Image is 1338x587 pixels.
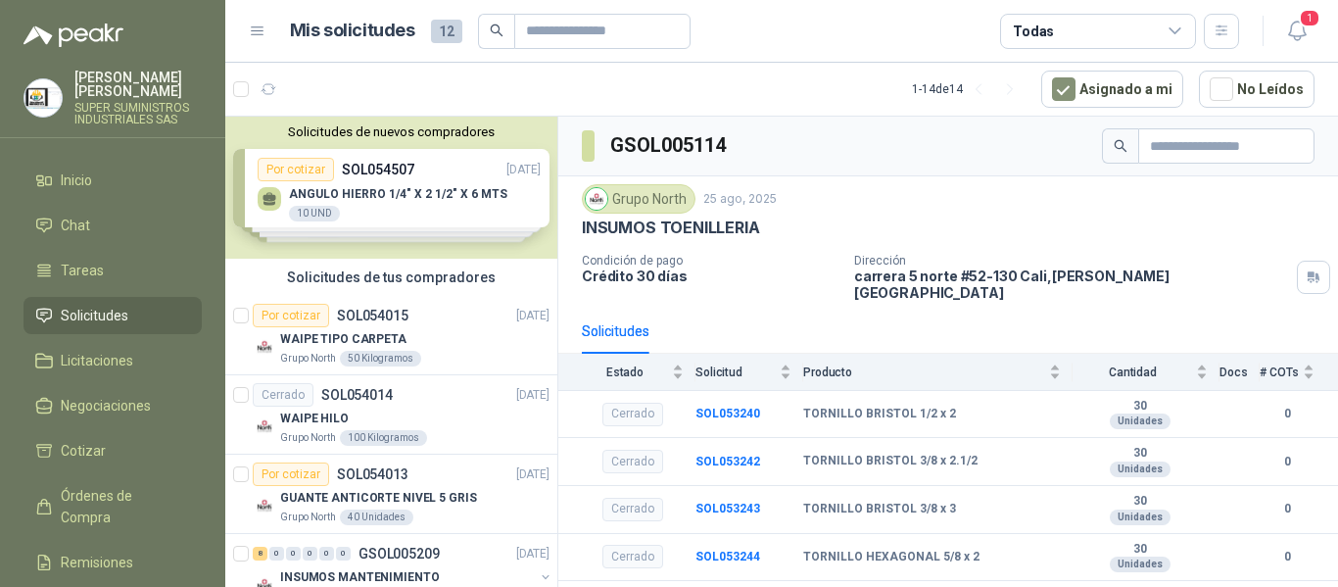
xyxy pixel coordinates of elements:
div: Unidades [1110,557,1171,572]
a: SOL053240 [695,407,760,420]
div: Por cotizar [253,463,329,486]
a: Inicio [24,162,202,199]
div: Por cotizar [253,304,329,327]
th: # COTs [1260,354,1338,390]
span: Órdenes de Compra [61,485,183,528]
div: 100 Kilogramos [340,430,427,446]
th: Solicitud [695,354,803,390]
h1: Mis solicitudes [290,17,415,45]
img: Company Logo [24,79,62,117]
p: GUANTE ANTICORTE NIVEL 5 GRIS [280,489,477,508]
span: Estado [582,366,668,379]
span: Chat [61,215,90,236]
span: 12 [431,20,462,43]
a: Remisiones [24,544,202,581]
span: search [490,24,503,37]
th: Cantidad [1073,354,1219,390]
span: Cotizar [61,440,106,462]
span: search [1114,139,1127,153]
div: Cerrado [602,403,663,426]
a: Tareas [24,252,202,289]
p: Dirección [854,254,1289,268]
p: Grupo North [280,430,336,446]
p: [DATE] [516,465,550,484]
b: 0 [1260,453,1314,471]
div: 50 Kilogramos [340,351,421,367]
div: Solicitudes [582,320,649,342]
span: Producto [803,366,1045,379]
div: Cerrado [602,450,663,473]
b: 0 [1260,500,1314,518]
p: INSUMOS MANTENIMIENTO [280,568,439,587]
p: SOL054013 [337,467,408,481]
div: Solicitudes de nuevos compradoresPor cotizarSOL054507[DATE] ANGULO HIERRO 1/4" X 2 1/2" X 6 MTS10... [225,117,557,259]
img: Company Logo [253,494,276,517]
a: Licitaciones [24,342,202,379]
span: 1 [1299,9,1320,27]
a: Negociaciones [24,387,202,424]
b: 30 [1073,542,1208,558]
p: SUPER SUMINISTROS INDUSTRIALES SAS [74,102,202,125]
a: Chat [24,207,202,244]
span: Negociaciones [61,395,151,416]
th: Estado [558,354,695,390]
div: Cerrado [602,545,663,568]
div: 0 [303,547,317,561]
div: 0 [286,547,301,561]
a: SOL053243 [695,502,760,515]
a: Solicitudes [24,297,202,334]
img: Company Logo [586,188,607,210]
div: Cerrado [602,498,663,521]
h3: GSOL005114 [610,130,729,161]
a: CerradoSOL054014[DATE] Company LogoWAIPE HILOGrupo North100 Kilogramos [225,375,557,455]
div: Unidades [1110,414,1171,429]
p: SOL054014 [321,388,393,402]
div: Grupo North [582,184,695,214]
a: Órdenes de Compra [24,477,202,536]
button: Solicitudes de nuevos compradores [233,124,550,139]
b: TORNILLO BRISTOL 1/2 x 2 [803,407,956,422]
p: [DATE] [516,545,550,563]
div: 8 [253,547,267,561]
div: Solicitudes de tus compradores [225,259,557,296]
p: Grupo North [280,510,336,525]
b: 30 [1073,446,1208,462]
div: 0 [336,547,351,561]
img: Company Logo [253,415,276,438]
b: TORNILLO BRISTOL 3/8 x 3 [803,502,956,517]
p: INSUMOS TOENILLERIA [582,218,760,238]
a: Por cotizarSOL054015[DATE] Company LogoWAIPE TIPO CARPETAGrupo North50 Kilogramos [225,296,557,375]
b: 30 [1073,494,1208,510]
a: Por cotizarSOL054013[DATE] Company LogoGUANTE ANTICORTE NIVEL 5 GRISGrupo North40 Unidades [225,455,557,534]
p: WAIPE TIPO CARPETA [280,330,406,349]
img: Logo peakr [24,24,123,47]
span: Inicio [61,170,92,191]
b: 0 [1260,405,1314,423]
p: Grupo North [280,351,336,367]
button: Asignado a mi [1041,71,1183,108]
a: SOL053242 [695,455,760,468]
span: Solicitudes [61,305,128,326]
button: No Leídos [1199,71,1314,108]
p: WAIPE HILO [280,410,349,428]
a: SOL053244 [695,550,760,563]
div: 0 [319,547,334,561]
b: TORNILLO HEXAGONAL 5/8 x 2 [803,550,980,565]
div: 1 - 14 de 14 [912,73,1026,105]
div: Todas [1013,21,1054,42]
span: Tareas [61,260,104,281]
div: 0 [269,547,284,561]
b: 30 [1073,399,1208,415]
div: Cerrado [253,383,313,407]
p: 25 ago, 2025 [703,190,777,209]
p: [DATE] [516,386,550,405]
b: TORNILLO BRISTOL 3/8 x 2.1/2 [803,454,978,469]
span: Cantidad [1073,366,1192,379]
th: Producto [803,354,1073,390]
p: carrera 5 norte #52-130 Cali , [PERSON_NAME][GEOGRAPHIC_DATA] [854,268,1289,301]
p: [PERSON_NAME] [PERSON_NAME] [74,71,202,98]
p: GSOL005209 [358,547,440,561]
